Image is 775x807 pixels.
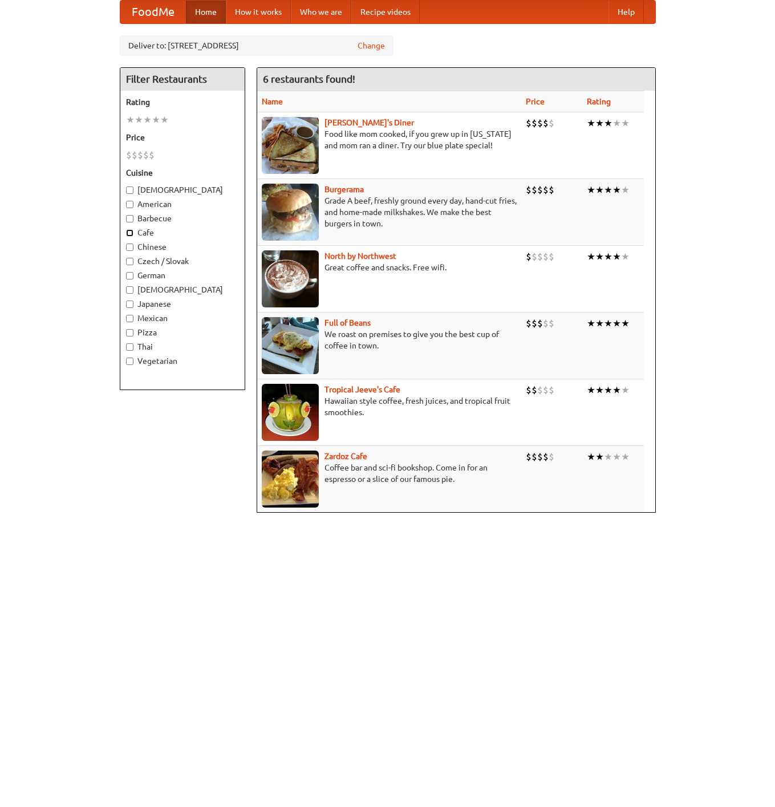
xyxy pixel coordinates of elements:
[531,250,537,263] li: $
[595,384,604,396] li: ★
[531,451,537,463] li: $
[537,250,543,263] li: $
[262,195,517,229] p: Grade A beef, freshly ground every day, hand-cut fries, and home-made milkshakes. We make the bes...
[549,317,554,330] li: $
[621,317,630,330] li: ★
[604,250,612,263] li: ★
[126,256,239,267] label: Czech / Slovak
[226,1,291,23] a: How it works
[262,97,283,106] a: Name
[549,384,554,396] li: $
[587,117,595,129] li: ★
[595,250,604,263] li: ★
[543,250,549,263] li: $
[126,213,239,224] label: Barbecue
[126,358,133,365] input: Vegetarian
[262,451,319,508] img: zardoz.jpg
[137,149,143,161] li: $
[126,341,239,352] label: Thai
[595,117,604,129] li: ★
[612,451,621,463] li: ★
[595,451,604,463] li: ★
[126,186,133,194] input: [DEMOGRAPHIC_DATA]
[537,184,543,196] li: $
[120,1,186,23] a: FoodMe
[126,244,133,251] input: Chinese
[612,117,621,129] li: ★
[608,1,644,23] a: Help
[126,149,132,161] li: $
[126,227,239,238] label: Cafe
[126,270,239,281] label: German
[126,355,239,367] label: Vegetarian
[526,184,531,196] li: $
[262,384,319,441] img: jeeves.jpg
[621,451,630,463] li: ★
[262,128,517,151] p: Food like mom cooked, if you grew up in [US_STATE] and mom ran a diner. Try our blue plate special!
[549,117,554,129] li: $
[135,113,143,126] li: ★
[324,118,414,127] b: [PERSON_NAME]'s Diner
[537,117,543,129] li: $
[324,252,396,261] a: North by Northwest
[595,317,604,330] li: ★
[126,286,133,294] input: [DEMOGRAPHIC_DATA]
[543,317,549,330] li: $
[604,317,612,330] li: ★
[543,451,549,463] li: $
[126,241,239,253] label: Chinese
[531,384,537,396] li: $
[595,184,604,196] li: ★
[126,258,133,265] input: Czech / Slovak
[126,272,133,279] input: German
[612,250,621,263] li: ★
[120,68,245,91] h4: Filter Restaurants
[587,384,595,396] li: ★
[126,96,239,108] h5: Rating
[132,149,137,161] li: $
[143,149,149,161] li: $
[126,201,133,208] input: American
[587,451,595,463] li: ★
[526,250,531,263] li: $
[543,184,549,196] li: $
[526,384,531,396] li: $
[120,35,393,56] div: Deliver to: [STREET_ADDRESS]
[126,132,239,143] h5: Price
[262,317,319,374] img: beans.jpg
[549,250,554,263] li: $
[126,313,239,324] label: Mexican
[604,384,612,396] li: ★
[358,40,385,51] a: Change
[531,184,537,196] li: $
[291,1,351,23] a: Who we are
[126,315,133,322] input: Mexican
[126,229,133,237] input: Cafe
[324,318,371,327] a: Full of Beans
[621,250,630,263] li: ★
[526,97,545,106] a: Price
[126,301,133,308] input: Japanese
[160,113,169,126] li: ★
[126,215,133,222] input: Barbecue
[324,452,367,461] a: Zardoz Cafe
[587,97,611,106] a: Rating
[612,317,621,330] li: ★
[537,317,543,330] li: $
[621,384,630,396] li: ★
[126,113,135,126] li: ★
[531,317,537,330] li: $
[126,298,239,310] label: Japanese
[324,185,364,194] a: Burgerama
[621,184,630,196] li: ★
[262,395,517,418] p: Hawaiian style coffee, fresh juices, and tropical fruit smoothies.
[526,117,531,129] li: $
[587,250,595,263] li: ★
[126,284,239,295] label: [DEMOGRAPHIC_DATA]
[526,451,531,463] li: $
[143,113,152,126] li: ★
[126,343,133,351] input: Thai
